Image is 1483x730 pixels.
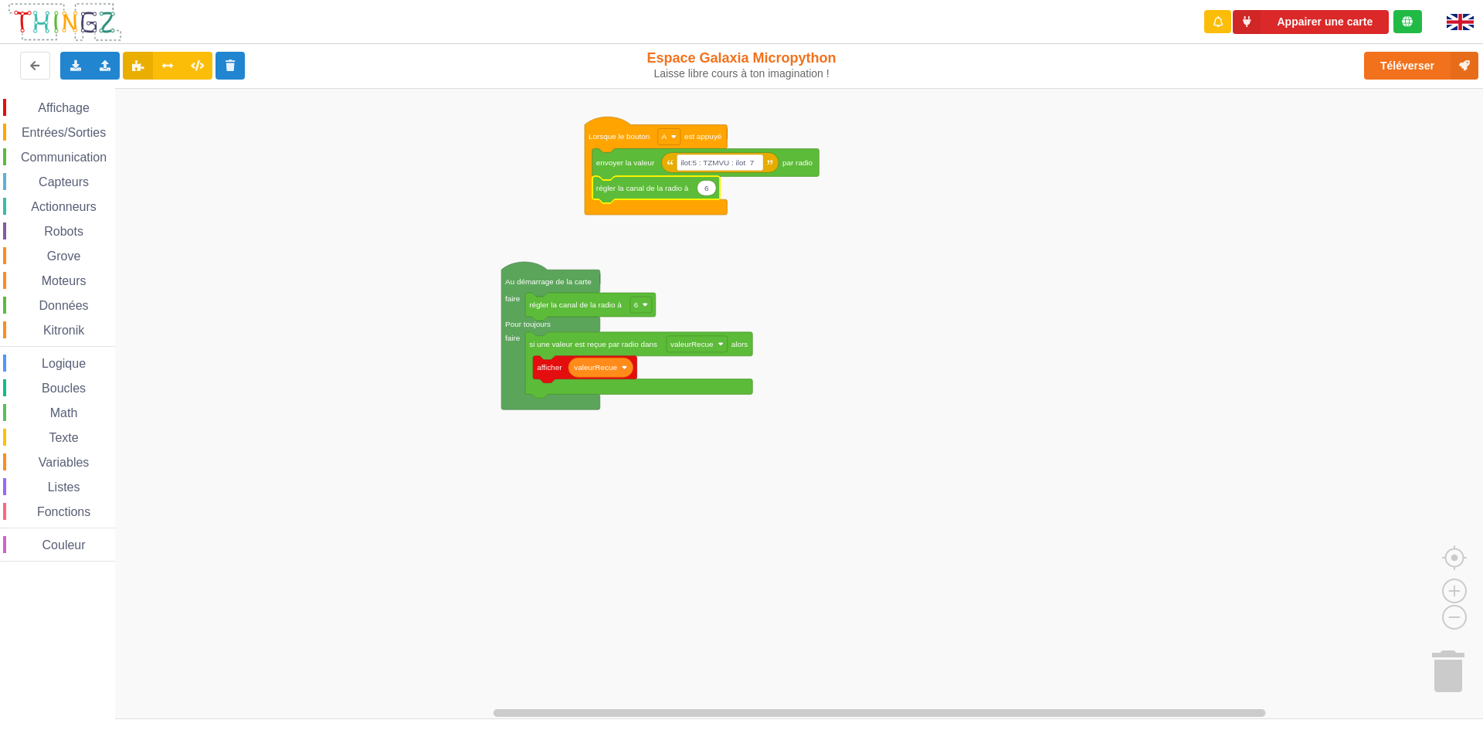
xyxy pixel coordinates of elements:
span: Actionneurs [29,200,99,213]
span: Grove [45,250,83,263]
text: Lorsque le bouton [589,132,650,141]
span: Communication [19,151,109,164]
span: Capteurs [36,175,91,188]
span: Affichage [36,101,91,114]
text: faire [505,334,521,342]
span: Kitronik [41,324,87,337]
text: A [662,132,667,141]
span: Robots [42,225,86,238]
text: régler la canal de la radio à [529,300,622,309]
div: Espace Galaxia Micropython [613,49,871,80]
span: Listes [46,480,83,494]
text: Pour toujours [505,320,551,328]
span: Math [48,406,80,419]
span: Texte [46,431,80,444]
text: envoyer la valeur [596,158,655,167]
button: Téléverser [1364,52,1478,80]
span: Entrées/Sorties [19,126,108,139]
div: Tu es connecté au serveur de création de Thingz [1393,10,1422,33]
span: Logique [39,357,88,370]
span: Données [37,299,91,312]
text: ilot:5 : TZMVU : ilot 7 [680,158,755,167]
text: 6 [704,184,709,192]
text: faire [505,294,521,303]
span: Fonctions [35,505,93,518]
text: par radio [782,158,813,167]
text: Au démarrage de la carte [505,277,592,286]
span: Boucles [39,382,88,395]
text: afficher [537,363,562,372]
text: est appuyé [684,132,722,141]
text: régler la canal de la radio à [596,184,689,192]
img: gb.png [1447,14,1474,30]
img: thingz_logo.png [7,2,123,42]
span: Couleur [40,538,88,552]
text: valeurRecue [574,363,617,372]
text: valeurRecue [670,340,714,348]
div: Laisse libre cours à ton imagination ! [613,67,871,80]
text: alors [731,340,748,348]
span: Variables [36,456,92,469]
text: 6 [634,300,639,309]
button: Appairer une carte [1233,10,1389,34]
text: si une valeur est reçue par radio dans [529,340,657,348]
span: Moteurs [39,274,89,287]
